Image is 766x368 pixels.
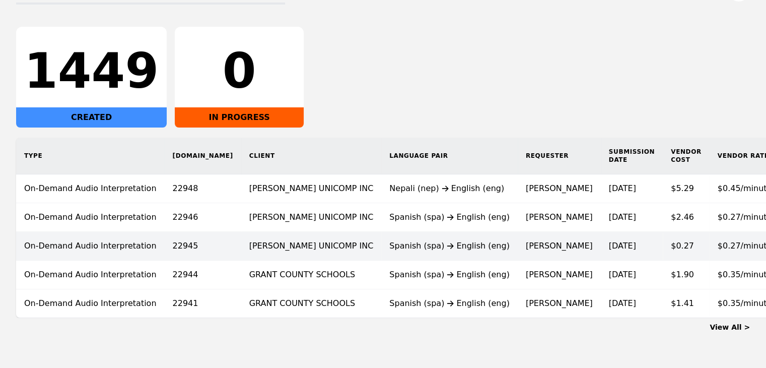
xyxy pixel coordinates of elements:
[518,203,601,232] td: [PERSON_NAME]
[609,270,636,279] time: [DATE]
[609,212,636,222] time: [DATE]
[601,138,663,174] th: Submission Date
[241,232,382,261] td: [PERSON_NAME] UNICOMP INC
[663,289,710,318] td: $1.41
[16,289,165,318] td: On-Demand Audio Interpretation
[16,261,165,289] td: On-Demand Audio Interpretation
[710,323,750,331] a: View All >
[165,138,241,174] th: [DOMAIN_NAME]
[389,182,510,195] div: Nepali (nep) English (eng)
[241,289,382,318] td: GRANT COUNTY SCHOOLS
[24,47,159,95] div: 1449
[663,174,710,203] td: $5.29
[518,232,601,261] td: [PERSON_NAME]
[16,107,167,128] div: CREATED
[165,289,241,318] td: 22941
[165,174,241,203] td: 22948
[663,138,710,174] th: Vendor Cost
[175,107,304,128] div: IN PROGRESS
[165,203,241,232] td: 22946
[165,232,241,261] td: 22945
[389,297,510,310] div: Spanish (spa) English (eng)
[381,138,518,174] th: Language Pair
[16,232,165,261] td: On-Demand Audio Interpretation
[241,174,382,203] td: [PERSON_NAME] UNICOMP INC
[16,203,165,232] td: On-Demand Audio Interpretation
[241,261,382,289] td: GRANT COUNTY SCHOOLS
[16,174,165,203] td: On-Demand Audio Interpretation
[241,203,382,232] td: [PERSON_NAME] UNICOMP INC
[609,241,636,251] time: [DATE]
[183,47,296,95] div: 0
[609,298,636,308] time: [DATE]
[518,174,601,203] td: [PERSON_NAME]
[609,183,636,193] time: [DATE]
[518,138,601,174] th: Requester
[663,203,710,232] td: $2.46
[241,138,382,174] th: Client
[518,261,601,289] td: [PERSON_NAME]
[663,232,710,261] td: $0.27
[663,261,710,289] td: $1.90
[16,138,165,174] th: Type
[389,211,510,223] div: Spanish (spa) English (eng)
[389,240,510,252] div: Spanish (spa) English (eng)
[165,261,241,289] td: 22944
[389,269,510,281] div: Spanish (spa) English (eng)
[518,289,601,318] td: [PERSON_NAME]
